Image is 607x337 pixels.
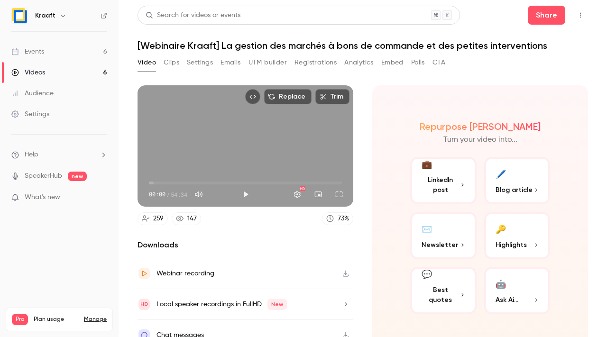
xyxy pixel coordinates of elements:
button: 🤖Ask Ai... [484,267,551,314]
span: Pro [12,314,28,325]
a: SpeakerHub [25,171,62,181]
button: Polls [411,55,425,70]
button: Turn on miniplayer [309,185,328,204]
span: new [68,172,87,181]
button: ✉️Newsletter [410,212,477,259]
button: UTM builder [248,55,287,70]
button: Replace [264,89,312,104]
a: Manage [84,316,107,323]
div: HD [300,186,305,191]
button: Registrations [294,55,337,70]
button: Emails [221,55,240,70]
span: Ask Ai... [496,295,518,305]
span: New [267,299,287,310]
span: Blog article [496,185,533,195]
span: What's new [25,192,60,202]
button: Full screen [330,185,349,204]
span: LinkedIn post [422,175,460,195]
span: 54:34 [171,190,187,199]
div: 147 [187,214,197,224]
div: Videos [11,68,45,77]
button: Video [138,55,156,70]
div: 💼 [422,158,432,171]
span: / [166,190,170,199]
a: 259 [138,212,168,225]
div: 🖊️ [496,166,506,181]
button: 💬Best quotes [410,267,477,314]
img: Kraaft [12,8,27,23]
div: 259 [153,214,164,224]
h1: [Webinaire Kraaft] La gestion des marchés à bons de commande et des petites interventions [138,40,588,51]
div: 💬 [422,268,432,281]
button: 💼LinkedIn post [410,157,477,204]
button: Analytics [344,55,374,70]
button: Share [528,6,565,25]
div: Search for videos or events [146,10,240,20]
button: Embed [381,55,404,70]
iframe: Noticeable Trigger [96,193,107,202]
a: 147 [172,212,201,225]
h2: Repurpose [PERSON_NAME] [420,121,541,132]
button: Mute [189,185,208,204]
div: ✉️ [422,221,432,236]
div: 🔑 [496,221,506,236]
button: Trim [315,89,349,104]
h2: Downloads [138,239,353,251]
span: Newsletter [422,240,458,250]
div: Events [11,47,44,56]
div: 🤖 [496,276,506,291]
div: 73 % [338,214,349,224]
div: Webinar recording [156,268,214,279]
a: 73% [322,212,353,225]
span: Best quotes [422,285,460,305]
div: Audience [11,89,54,98]
span: 00:00 [149,190,166,199]
li: help-dropdown-opener [11,150,107,160]
button: Embed video [245,89,260,104]
button: Settings [288,185,307,204]
button: CTA [432,55,445,70]
div: 00:00 [149,190,187,199]
span: Highlights [496,240,527,250]
div: Local speaker recordings in FullHD [156,299,287,310]
h6: Kraaft [35,11,55,20]
div: Settings [11,109,49,119]
span: Plan usage [34,316,78,323]
span: Help [25,150,38,160]
button: Clips [164,55,179,70]
button: 🖊️Blog article [484,157,551,204]
button: Top Bar Actions [573,8,588,23]
button: Play [236,185,255,204]
p: Turn your video into... [443,134,517,146]
button: 🔑Highlights [484,212,551,259]
button: Settings [187,55,213,70]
